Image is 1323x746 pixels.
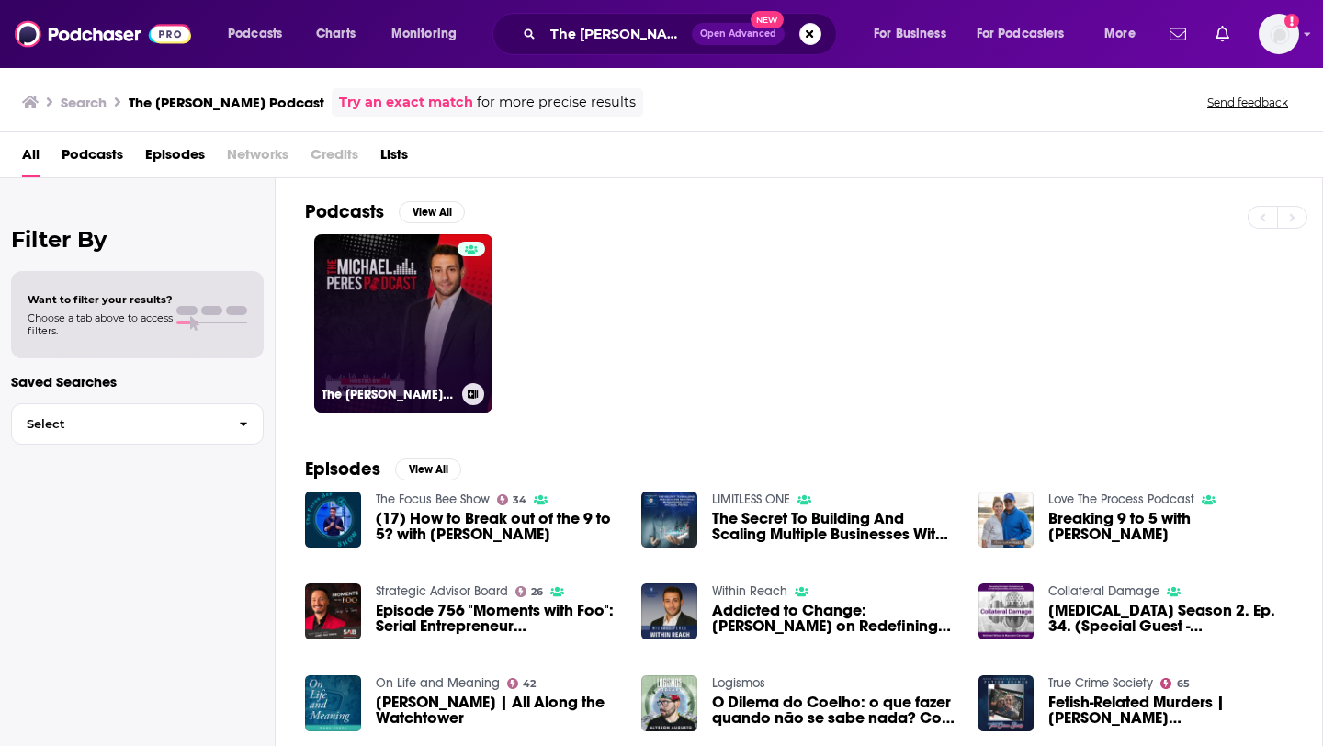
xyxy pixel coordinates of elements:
[28,293,173,306] span: Want to filter your results?
[1160,678,1190,689] a: 65
[28,311,173,337] span: Choose a tab above to access filters.
[311,140,358,177] span: Credits
[145,140,205,177] a: Episodes
[316,21,356,47] span: Charts
[641,675,697,731] a: O Dilema do Coelho: o que fazer quando não se sabe nada? Com Ramiro Peres | Logismos #01
[376,511,620,542] a: (17) How to Break out of the 9 to 5? with Michael Peres
[978,492,1035,548] img: Breaking 9 to 5 with Michael Peres
[712,583,787,599] a: Within Reach
[305,492,361,548] img: (17) How to Break out of the 9 to 5? with Michael Peres
[712,695,956,726] span: O Dilema do Coelho: o que fazer quando não se sabe nada? Com [PERSON_NAME] | Logismos #01
[376,603,620,634] span: Episode 756 "Moments with Foo": Serial Entrepreneur [PERSON_NAME] on Integrating Diet, Lifestyle,...
[497,494,527,505] a: 34
[1177,680,1190,688] span: 65
[227,140,288,177] span: Networks
[712,492,790,507] a: LIMITLESS ONE
[376,583,508,599] a: Strategic Advisor Board
[376,675,500,691] a: On Life and Meaning
[700,29,776,39] span: Open Advanced
[712,511,956,542] span: The Secret To Building And Scaling Multiple Businesses With [PERSON_NAME]
[1202,95,1294,110] button: Send feedback
[513,496,526,504] span: 34
[305,458,461,480] a: EpisodesView All
[751,11,784,28] span: New
[1259,14,1299,54] button: Show profile menu
[978,583,1035,639] img: Collateral Damage Season 2. Ep. 34. (Special Guest - Dan Peres)
[1048,603,1293,634] span: [MEDICAL_DATA] Season 2. Ep. 34. (Special Guest - [PERSON_NAME])
[305,458,380,480] h2: Episodes
[1048,492,1194,507] a: Love The Process Podcast
[61,94,107,111] h3: Search
[215,19,306,49] button: open menu
[395,458,461,480] button: View All
[531,588,543,596] span: 26
[376,492,490,507] a: The Focus Bee Show
[339,92,473,113] a: Try an exact match
[712,511,956,542] a: The Secret To Building And Scaling Multiple Businesses With Michael Peres
[1048,583,1159,599] a: Collateral Damage
[1284,14,1299,28] svg: Add a profile image
[391,21,457,47] span: Monitoring
[1104,21,1136,47] span: More
[376,695,620,726] span: [PERSON_NAME] | All Along the Watchtower
[874,21,946,47] span: For Business
[15,17,191,51] a: Podchaser - Follow, Share and Rate Podcasts
[965,19,1091,49] button: open menu
[978,675,1035,731] img: Fetish-Related Murders | Michael Dale & Christine Banfield
[712,695,956,726] a: O Dilema do Coelho: o que fazer quando não se sabe nada? Com Ramiro Peres | Logismos #01
[380,140,408,177] a: Lists
[712,603,956,634] a: Addicted to Change: Michael Peres on Redefining Success, Disrupting Norms, and Building Without L...
[314,234,492,413] a: The [PERSON_NAME] Podcast
[861,19,969,49] button: open menu
[1048,511,1293,542] span: Breaking 9 to 5 with [PERSON_NAME]
[12,418,224,430] span: Select
[376,511,620,542] span: (17) How to Break out of the 9 to 5? with [PERSON_NAME]
[305,675,361,731] img: Michael Goldfarb | All Along the Watchtower
[692,23,785,45] button: Open AdvancedNew
[977,21,1065,47] span: For Podcasters
[507,678,537,689] a: 42
[11,373,264,390] p: Saved Searches
[305,583,361,639] img: Episode 756 "Moments with Foo": Serial Entrepreneur Michael Peres on Integrating Diet, Lifestyle,...
[712,675,765,691] a: Logismos
[62,140,123,177] a: Podcasts
[1048,675,1153,691] a: True Crime Society
[543,19,692,49] input: Search podcasts, credits, & more...
[1259,14,1299,54] img: User Profile
[376,603,620,634] a: Episode 756 "Moments with Foo": Serial Entrepreneur Michael Peres on Integrating Diet, Lifestyle,...
[305,200,465,223] a: PodcastsView All
[641,492,697,548] img: The Secret To Building And Scaling Multiple Businesses With Michael Peres
[1091,19,1159,49] button: open menu
[1208,18,1237,50] a: Show notifications dropdown
[1162,18,1193,50] a: Show notifications dropdown
[1048,511,1293,542] a: Breaking 9 to 5 with Michael Peres
[1259,14,1299,54] span: Logged in as WachsmanSG
[515,586,544,597] a: 26
[1048,603,1293,634] a: Collateral Damage Season 2. Ep. 34. (Special Guest - Dan Peres)
[11,226,264,253] h2: Filter By
[305,200,384,223] h2: Podcasts
[399,201,465,223] button: View All
[510,13,854,55] div: Search podcasts, credits, & more...
[477,92,636,113] span: for more precise results
[129,94,324,111] h3: The [PERSON_NAME] Podcast
[712,603,956,634] span: Addicted to Change: [PERSON_NAME] on Redefining Success, Disrupting Norms, and Building Without L...
[376,695,620,726] a: Michael Goldfarb | All Along the Watchtower
[641,583,697,639] img: Addicted to Change: Michael Peres on Redefining Success, Disrupting Norms, and Building Without L...
[11,403,264,445] button: Select
[22,140,40,177] a: All
[228,21,282,47] span: Podcasts
[1048,695,1293,726] a: Fetish-Related Murders | Michael Dale & Christine Banfield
